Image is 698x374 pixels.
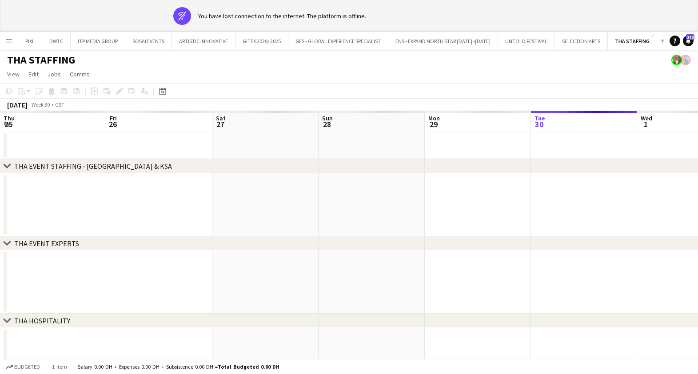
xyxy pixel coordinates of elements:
[2,119,15,129] span: 25
[125,32,172,50] button: SOSAI EVENTS
[14,364,40,370] span: Budgeted
[44,68,64,80] a: Jobs
[235,32,288,50] button: GITEX 2020/ 2025
[29,101,52,108] span: Week 39
[288,32,388,50] button: GES - GLOBAL EXPERIENCE SPECIALIST
[4,362,41,372] button: Budgeted
[55,101,64,108] div: GST
[14,162,172,171] div: THA EVENT STAFFING - [GEOGRAPHIC_DATA] & KSA
[48,70,61,78] span: Jobs
[110,114,117,122] span: Fri
[14,239,79,248] div: THA EVENT EXPERTS
[66,68,93,80] a: Comms
[555,32,608,50] button: SELECTION ARTS
[198,12,366,20] div: You have lost connection to the internet. The platform is offline.
[172,32,235,50] button: ARTISTIC INNOVATIVE
[498,32,555,50] button: UNTOLD FESTIVAL
[71,32,125,50] button: ITP MEDIA GROUP
[427,119,440,129] span: 29
[428,114,440,122] span: Mon
[639,119,652,129] span: 1
[4,114,15,122] span: Thu
[14,316,70,325] div: THA HOSPITALITY
[680,55,691,65] app-user-avatar: Mohamed Arafa
[216,114,226,122] span: Sat
[322,114,333,122] span: Sun
[18,32,42,50] button: PIXL
[70,70,90,78] span: Comms
[4,68,23,80] a: View
[686,34,694,40] span: 179
[7,53,75,67] h1: THA STAFFING
[7,100,28,109] div: [DATE]
[7,70,20,78] span: View
[218,363,279,370] span: Total Budgeted 0.00 DH
[641,114,652,122] span: Wed
[42,32,71,50] button: DWTC
[49,363,70,370] span: 1 item
[78,363,279,370] div: Salary 0.00 DH + Expenses 0.00 DH + Subsistence 0.00 DH =
[608,32,657,50] button: THA STAFFING
[533,119,545,129] span: 30
[321,119,333,129] span: 28
[671,55,682,65] app-user-avatar: Clinton Appel
[683,36,694,46] a: 179
[28,70,39,78] span: Edit
[534,114,545,122] span: Tue
[108,119,117,129] span: 26
[388,32,498,50] button: ENS - EXPAND NORTH STAR [DATE] -[DATE]
[25,68,42,80] a: Edit
[215,119,226,129] span: 27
